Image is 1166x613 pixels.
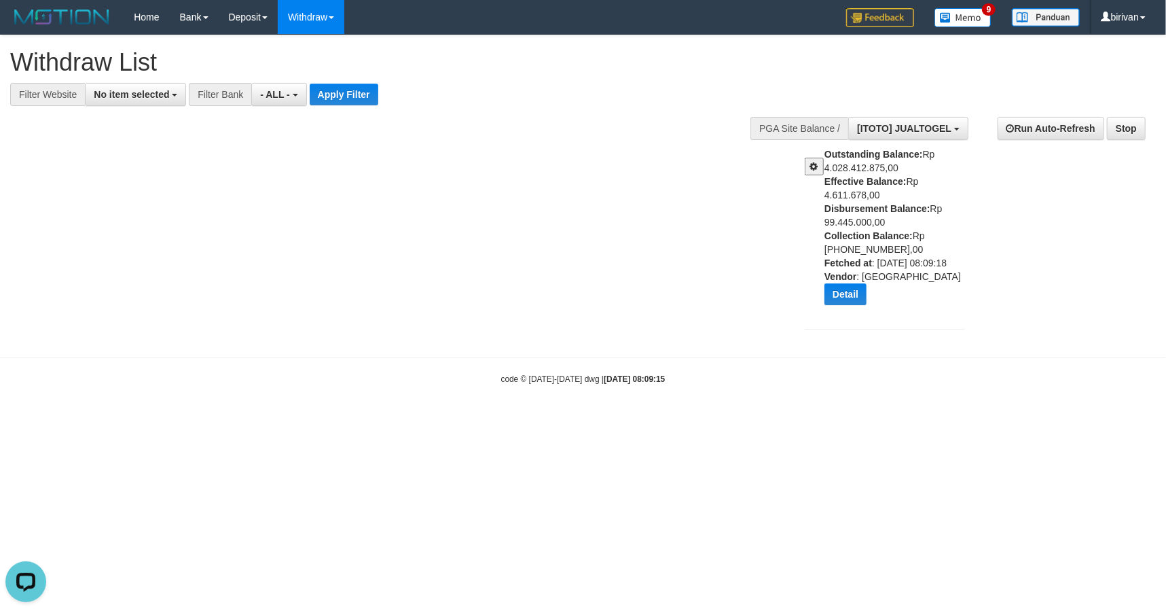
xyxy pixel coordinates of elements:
[260,89,290,100] span: - ALL -
[824,149,923,160] b: Outstanding Balance:
[824,271,856,282] b: Vendor
[501,374,666,384] small: code © [DATE]-[DATE] dwg |
[824,230,913,241] b: Collection Balance:
[85,83,186,106] button: No item selected
[189,83,251,106] div: Filter Bank
[94,89,169,100] span: No item selected
[10,49,764,76] h1: Withdraw List
[310,84,378,105] button: Apply Filter
[824,176,907,187] b: Effective Balance:
[934,8,991,27] img: Button%20Memo.svg
[846,8,914,27] img: Feedback.jpg
[857,123,951,134] span: [ITOTO] JUALTOGEL
[1107,117,1146,140] a: Stop
[824,147,975,315] div: Rp 4.028.412.875,00 Rp 4.611.678,00 Rp 99.445.000,00 Rp [PHONE_NUMBER],00 : [DATE] 08:09:18 : [GE...
[5,5,46,46] button: Open LiveChat chat widget
[750,117,848,140] div: PGA Site Balance /
[982,3,996,16] span: 9
[251,83,306,106] button: - ALL -
[10,83,85,106] div: Filter Website
[824,203,930,214] b: Disbursement Balance:
[1012,8,1080,27] img: panduan.png
[604,374,665,384] strong: [DATE] 08:09:15
[824,258,872,268] b: Fetched at
[824,283,867,305] button: Detail
[848,117,968,140] button: [ITOTO] JUALTOGEL
[10,7,113,27] img: MOTION_logo.png
[998,117,1104,140] a: Run Auto-Refresh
